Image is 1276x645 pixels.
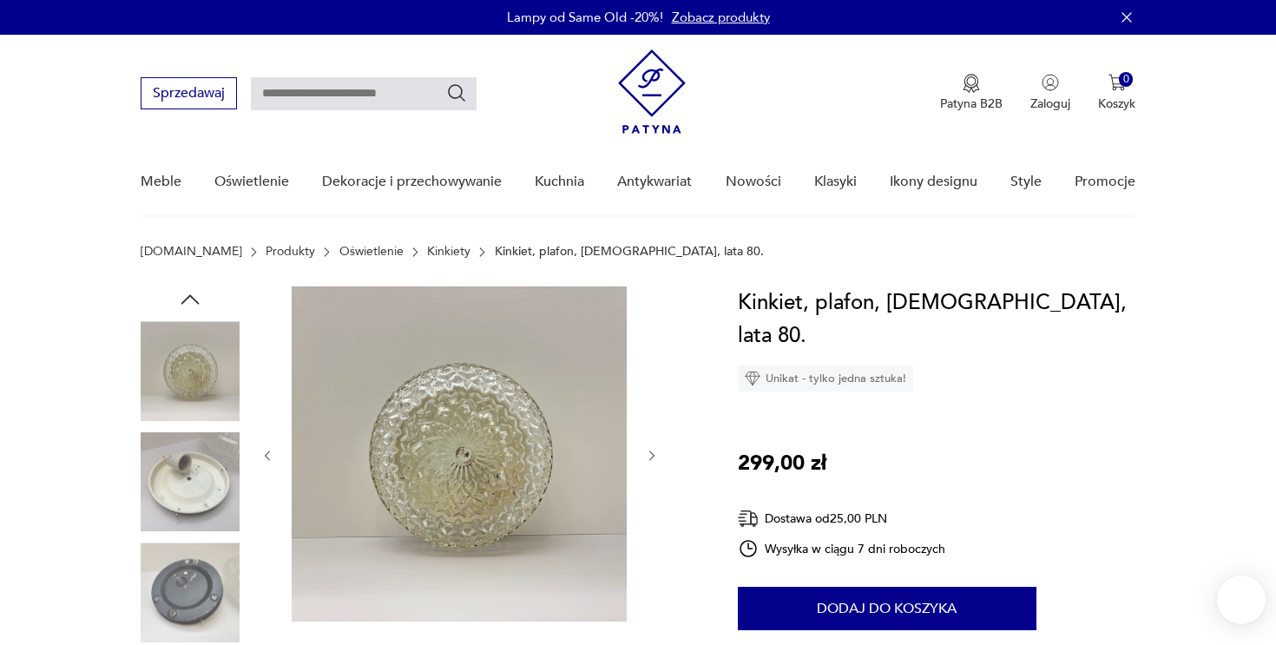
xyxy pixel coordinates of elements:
[617,148,692,215] a: Antykwariat
[1098,74,1135,112] button: 0Koszyk
[1119,72,1134,87] div: 0
[1030,74,1070,112] button: Zaloguj
[427,245,470,259] a: Kinkiety
[738,538,946,559] div: Wysyłka w ciągu 7 dni roboczych
[322,148,502,215] a: Dekoracje i przechowywanie
[1108,74,1126,91] img: Ikona koszyka
[940,95,1003,112] p: Patyna B2B
[214,148,289,215] a: Oświetlenie
[1075,148,1135,215] a: Promocje
[141,432,240,531] img: Zdjęcie produktu Kinkiet, plafon, Niemcy, lata 80.
[292,286,627,622] img: Zdjęcie produktu Kinkiet, plafon, Niemcy, lata 80.
[141,77,237,109] button: Sprzedawaj
[1010,148,1042,215] a: Style
[940,74,1003,112] button: Patyna B2B
[618,49,686,134] img: Patyna - sklep z meblami i dekoracjami vintage
[1042,74,1059,91] img: Ikonka użytkownika
[446,82,467,103] button: Szukaj
[535,148,584,215] a: Kuchnia
[507,9,663,26] p: Lampy od Same Old -20%!
[738,286,1136,352] h1: Kinkiet, plafon, [DEMOGRAPHIC_DATA], lata 80.
[141,89,237,101] a: Sprzedawaj
[1098,95,1135,112] p: Koszyk
[890,148,977,215] a: Ikony designu
[141,148,181,215] a: Meble
[738,508,946,530] div: Dostawa od 25,00 PLN
[141,543,240,642] img: Zdjęcie produktu Kinkiet, plafon, Niemcy, lata 80.
[745,371,760,386] img: Ikona diamentu
[672,9,770,26] a: Zobacz produkty
[940,74,1003,112] a: Ikona medaluPatyna B2B
[141,321,240,420] img: Zdjęcie produktu Kinkiet, plafon, Niemcy, lata 80.
[814,148,857,215] a: Klasyki
[726,148,781,215] a: Nowości
[339,245,404,259] a: Oświetlenie
[963,74,980,93] img: Ikona medalu
[738,508,759,530] img: Ikona dostawy
[738,365,913,392] div: Unikat - tylko jedna sztuka!
[495,245,764,259] p: Kinkiet, plafon, [DEMOGRAPHIC_DATA], lata 80.
[738,587,1036,630] button: Dodaj do koszyka
[738,447,826,480] p: 299,00 zł
[266,245,315,259] a: Produkty
[1030,95,1070,112] p: Zaloguj
[141,245,242,259] a: [DOMAIN_NAME]
[1217,576,1266,624] iframe: Smartsupp widget button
